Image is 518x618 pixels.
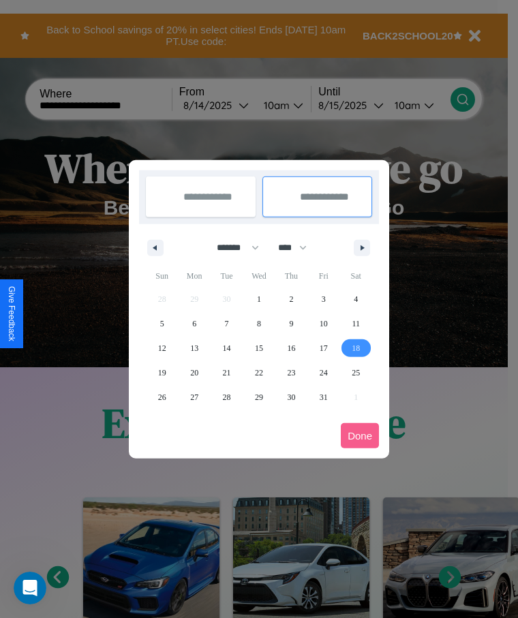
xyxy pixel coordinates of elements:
span: 1 [257,287,261,311]
button: 2 [275,287,307,311]
button: 11 [340,311,372,336]
span: 27 [190,385,198,410]
span: 19 [158,360,166,385]
button: 19 [146,360,178,385]
span: 17 [320,336,328,360]
span: Tue [211,265,243,287]
button: 20 [178,360,210,385]
span: 10 [320,311,328,336]
span: 25 [352,360,360,385]
span: 5 [160,311,164,336]
span: 18 [352,336,360,360]
button: 27 [178,385,210,410]
span: Mon [178,265,210,287]
button: Done [341,423,379,448]
div: Give Feedback [7,286,16,341]
span: Wed [243,265,275,287]
button: 26 [146,385,178,410]
button: 28 [211,385,243,410]
span: 12 [158,336,166,360]
span: 13 [190,336,198,360]
span: 14 [223,336,231,360]
span: 30 [287,385,295,410]
button: 8 [243,311,275,336]
button: 10 [307,311,339,336]
button: 21 [211,360,243,385]
span: 9 [289,311,293,336]
button: 9 [275,311,307,336]
button: 17 [307,336,339,360]
span: 7 [225,311,229,336]
span: 23 [287,360,295,385]
span: 21 [223,360,231,385]
span: 16 [287,336,295,360]
button: 13 [178,336,210,360]
button: 22 [243,360,275,385]
button: 24 [307,360,339,385]
button: 16 [275,336,307,360]
span: 20 [190,360,198,385]
button: 25 [340,360,372,385]
button: 15 [243,336,275,360]
span: 2 [289,287,293,311]
span: 3 [322,287,326,311]
span: Fri [307,265,339,287]
button: 23 [275,360,307,385]
button: 14 [211,336,243,360]
span: 22 [255,360,263,385]
button: 12 [146,336,178,360]
button: 5 [146,311,178,336]
span: 28 [223,385,231,410]
button: 18 [340,336,372,360]
span: Sun [146,265,178,287]
span: 31 [320,385,328,410]
span: 24 [320,360,328,385]
button: 1 [243,287,275,311]
span: 4 [354,287,358,311]
button: 31 [307,385,339,410]
button: 30 [275,385,307,410]
button: 3 [307,287,339,311]
button: 4 [340,287,372,311]
button: 7 [211,311,243,336]
span: 11 [352,311,360,336]
span: 29 [255,385,263,410]
span: 15 [255,336,263,360]
button: 29 [243,385,275,410]
span: Thu [275,265,307,287]
span: 6 [192,311,196,336]
span: Sat [340,265,372,287]
span: 8 [257,311,261,336]
button: 6 [178,311,210,336]
span: 26 [158,385,166,410]
iframe: Intercom live chat [14,572,46,604]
